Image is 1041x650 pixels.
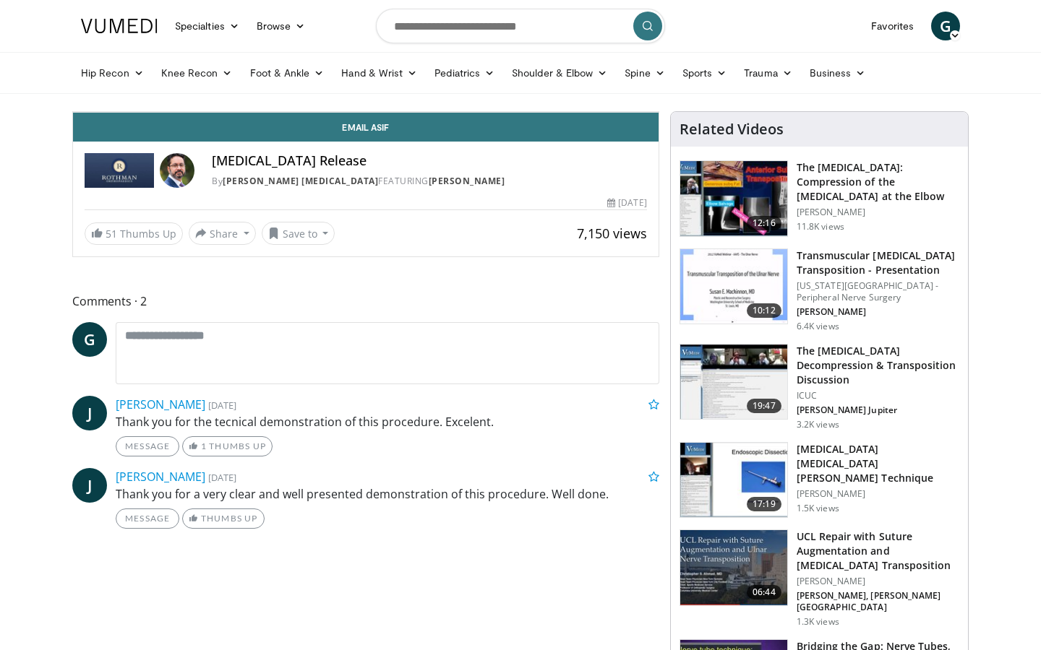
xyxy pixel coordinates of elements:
p: 3.2K views [797,419,839,430]
a: 19:47 The [MEDICAL_DATA] Decompression & Transposition Discussion ICUC [PERSON_NAME] Jupiter 3.2K... [680,344,959,430]
p: [PERSON_NAME] [797,306,959,318]
a: Hand & Wrist [333,58,426,87]
p: [PERSON_NAME] [797,207,959,218]
p: 11.8K views [797,221,844,233]
h3: UCL Repair with Suture Augmentation and [MEDICAL_DATA] Transposition [797,529,959,573]
a: G [931,12,960,40]
h4: [MEDICAL_DATA] Release [212,153,647,169]
a: J [72,468,107,503]
a: Browse [248,12,314,40]
span: 1 [201,441,207,451]
a: Shoulder & Elbow [503,58,616,87]
p: Thank you for the tecnical demonstration of this procedure. Excelent. [116,413,659,430]
span: 06:44 [747,585,781,599]
a: Business [801,58,875,87]
img: 480199c3-edbd-478c-9014-e65cc62e1a19.150x105_q85_crop-smart_upscale.jpg [680,530,787,605]
span: 12:16 [747,216,781,230]
h3: The [MEDICAL_DATA] Decompression & Transposition Discussion [797,344,959,387]
a: Message [116,508,179,529]
button: Save to [262,222,335,245]
div: By FEATURING [212,175,647,188]
a: [PERSON_NAME] [MEDICAL_DATA] [223,175,378,187]
div: [DATE] [607,196,646,209]
span: 10:12 [747,303,781,318]
span: 51 [106,227,117,240]
a: Sports [674,58,736,87]
p: 6.4K views [797,321,839,332]
a: Email Asif [73,113,659,142]
a: Specialties [166,12,248,40]
h3: [MEDICAL_DATA] [MEDICAL_DATA] [PERSON_NAME] Technique [797,442,959,485]
a: J [72,396,107,430]
span: 7,150 views [577,225,647,242]
a: 17:19 [MEDICAL_DATA] [MEDICAL_DATA] [PERSON_NAME] Technique [PERSON_NAME] 1.5K views [680,442,959,519]
a: G [72,322,107,357]
a: 51 Thumbs Up [85,222,183,245]
a: 12:16 The [MEDICAL_DATA]: Compression of the [MEDICAL_DATA] at the Elbow [PERSON_NAME] 11.8K views [680,160,959,237]
a: [PERSON_NAME] [116,396,205,412]
video-js: Video Player [73,112,659,113]
p: Thank you for a very clear and well presented demonstration of this procedure. Well done. [116,485,659,503]
a: 06:44 UCL Repair with Suture Augmentation and [MEDICAL_DATA] Transposition [PERSON_NAME] [PERSON_... [680,529,959,628]
a: Message [116,436,179,456]
small: [DATE] [208,399,236,412]
p: 1.5K views [797,503,839,514]
img: Vumedi-Screen-Cap_1.jpg.150x105_q85_crop-smart_upscale.jpg [680,249,787,324]
p: [PERSON_NAME] Jupiter [797,404,959,416]
h4: Related Videos [680,121,784,138]
p: [US_STATE][GEOGRAPHIC_DATA] - Peripheral Nerve Surgery [797,280,959,303]
img: 318055_0000_1.png.150x105_q85_crop-smart_upscale.jpg [680,344,787,420]
span: Comments 2 [72,292,659,311]
img: Rothman Hand Surgery [85,153,154,188]
span: 19:47 [747,399,781,413]
a: Thumbs Up [182,508,264,529]
p: [PERSON_NAME] [797,576,959,587]
p: [PERSON_NAME] [797,488,959,500]
img: VuMedi Logo [81,19,158,33]
img: Avatar [160,153,194,188]
a: [PERSON_NAME] [116,469,205,485]
img: 318001_0003_1.png.150x105_q85_crop-smart_upscale.jpg [680,443,787,518]
a: Trauma [735,58,801,87]
img: 318007_0003_1.png.150x105_q85_crop-smart_upscale.jpg [680,161,787,236]
a: 10:12 Transmuscular [MEDICAL_DATA] Transposition - Presentation [US_STATE][GEOGRAPHIC_DATA] - Per... [680,248,959,332]
a: [PERSON_NAME] [429,175,505,187]
p: ICUC [797,390,959,402]
span: 17:19 [747,497,781,511]
a: Favorites [862,12,922,40]
a: Hip Recon [72,58,153,87]
a: Foot & Ankle [241,58,333,87]
small: [DATE] [208,471,236,484]
p: [PERSON_NAME], [PERSON_NAME][GEOGRAPHIC_DATA] [797,590,959,613]
a: Pediatrics [426,58,503,87]
input: Search topics, interventions [376,9,665,43]
a: Knee Recon [153,58,241,87]
button: Share [189,222,256,245]
h3: The [MEDICAL_DATA]: Compression of the [MEDICAL_DATA] at the Elbow [797,160,959,204]
a: Spine [616,58,673,87]
a: 1 Thumbs Up [182,436,273,456]
p: 1.3K views [797,616,839,628]
h3: Transmuscular [MEDICAL_DATA] Transposition - Presentation [797,248,959,277]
